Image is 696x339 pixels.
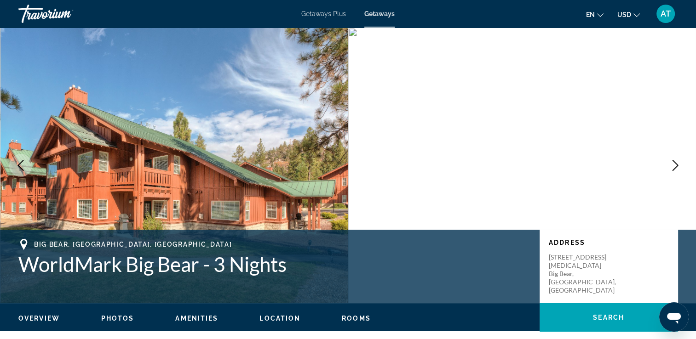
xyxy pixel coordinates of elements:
[540,303,678,332] button: Search
[617,11,631,18] span: USD
[659,302,689,332] iframe: Button to launch messaging window
[301,10,346,17] a: Getaways Plus
[9,154,32,177] button: Previous image
[101,314,134,322] button: Photos
[175,315,218,322] span: Amenities
[664,154,687,177] button: Next image
[549,239,668,246] p: Address
[549,253,622,294] p: [STREET_ADDRESS][MEDICAL_DATA] Big Bear, [GEOGRAPHIC_DATA], [GEOGRAPHIC_DATA]
[101,315,134,322] span: Photos
[342,315,371,322] span: Rooms
[18,315,60,322] span: Overview
[342,314,371,322] button: Rooms
[654,4,678,23] button: User Menu
[18,252,530,276] h1: WorldMark Big Bear - 3 Nights
[259,315,300,322] span: Location
[175,314,218,322] button: Amenities
[34,241,232,248] span: Big Bear, [GEOGRAPHIC_DATA], [GEOGRAPHIC_DATA]
[18,2,110,26] a: Travorium
[661,9,671,18] span: AT
[586,11,595,18] span: en
[586,8,604,21] button: Change language
[593,314,624,321] span: Search
[259,314,300,322] button: Location
[18,314,60,322] button: Overview
[617,8,640,21] button: Change currency
[364,10,395,17] a: Getaways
